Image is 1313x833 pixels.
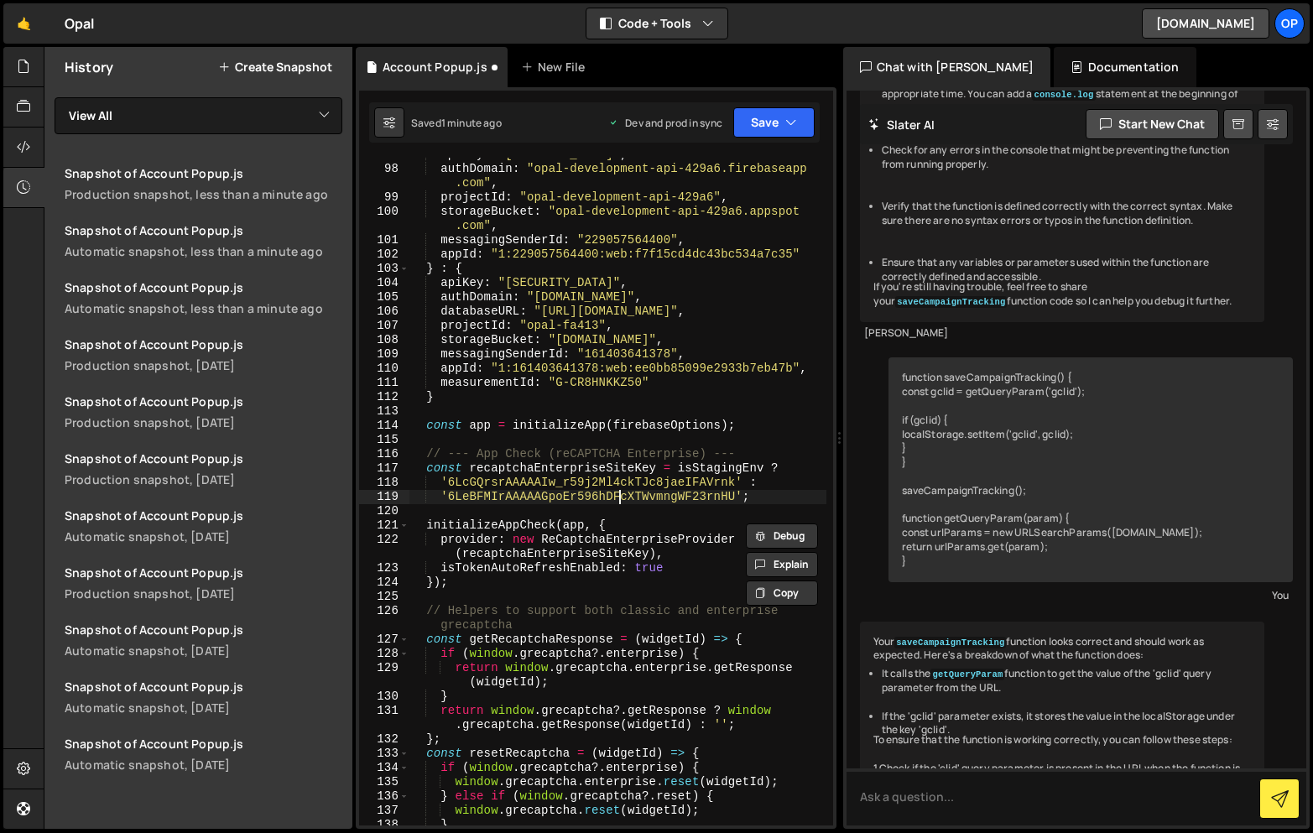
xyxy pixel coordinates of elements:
div: 120 [359,504,409,518]
code: console.log [1032,89,1095,101]
div: Snapshot of Account Popup.js [65,622,342,638]
li: Ensure that any variables or parameters used within the function are correctly defined and access... [882,256,1252,284]
div: It's possible that your function is not being called or there might be an issue within the functi... [860,13,1265,322]
button: Code + Tools [586,8,727,39]
div: 123 [359,561,409,575]
div: 129 [359,661,409,690]
div: Account Popup.js [383,59,487,75]
div: 122 [359,533,409,561]
div: 107 [359,319,409,333]
div: 128 [359,647,409,661]
div: 132 [359,732,409,747]
a: Snapshot of Account Popup.jsProduction snapshot, less than a minute ago [55,155,352,212]
button: Create Snapshot [218,60,332,74]
a: Snapshot of Account Popup.js Production snapshot, [DATE] [55,383,352,440]
a: 🤙 [3,3,44,44]
a: Snapshot of Account Popup.js Automatic snapshot, [DATE] [55,726,352,783]
div: 138 [359,818,409,832]
div: Documentation [1054,47,1196,87]
div: 105 [359,290,409,305]
div: 127 [359,633,409,647]
div: Snapshot of Account Popup.js [65,679,342,695]
div: 117 [359,461,409,476]
code: saveCampaignTracking [894,637,1006,648]
a: Snapshot of Account Popup.js Production snapshot, [DATE] [55,326,352,383]
div: Op [1274,8,1305,39]
div: [PERSON_NAME] [864,326,1261,341]
div: Automatic snapshot, [DATE] [65,700,342,716]
div: 125 [359,590,409,604]
div: 134 [359,761,409,775]
div: function saveCampaignTracking() { const gclid = getQueryParam('gclid'); if (gclid) { localStorage... [888,357,1294,581]
code: saveCampaignTracking [895,296,1007,308]
div: 99 [359,190,409,205]
div: Automatic snapshot, [DATE] [65,643,342,659]
button: Explain [746,552,818,577]
div: 110 [359,362,409,376]
a: Snapshot of Account Popup.js Automatic snapshot, [DATE] [55,612,352,669]
div: Automatic snapshot, [DATE] [65,757,342,773]
div: 137 [359,804,409,818]
div: Snapshot of Account Popup.js [65,279,342,295]
div: 133 [359,747,409,761]
div: 101 [359,233,409,247]
div: 126 [359,604,409,633]
div: Dev and prod in sync [608,116,722,130]
div: 104 [359,276,409,290]
div: New File [521,59,591,75]
div: 112 [359,390,409,404]
div: Snapshot of Account Popup.js [65,165,342,181]
div: 135 [359,775,409,789]
div: 131 [359,704,409,732]
div: You [893,586,1290,604]
div: Production snapshot, [DATE] [65,357,342,373]
li: If the 'gclid' parameter exists, it stores the value in the localStorage under the key 'gclid'. [882,710,1252,738]
div: 98 [359,162,409,190]
div: Snapshot of Account Popup.js [65,222,342,238]
div: Production snapshot, [DATE] [65,414,342,430]
div: Chat with [PERSON_NAME] [843,47,1051,87]
div: Opal [65,13,95,34]
a: Snapshot of Account Popup.js Production snapshot, [DATE] [55,440,352,497]
div: 114 [359,419,409,433]
a: Snapshot of Account Popup.js Production snapshot, [DATE] [55,554,352,612]
div: 100 [359,205,409,233]
div: Production snapshot, less than a minute ago [65,186,342,202]
div: Saved [411,116,502,130]
code: getQueryParam [930,669,1004,680]
a: Snapshot of Account Popup.js Automatic snapshot, [DATE] [55,669,352,726]
div: 108 [359,333,409,347]
div: 116 [359,447,409,461]
div: Snapshot of Account Popup.js [65,393,342,409]
div: 111 [359,376,409,390]
div: 121 [359,518,409,533]
div: 102 [359,247,409,262]
div: Production snapshot, [DATE] [65,471,342,487]
div: 130 [359,690,409,704]
li: Make sure that function is being called at the appropriate time. You can add a statement at the b... [882,73,1252,115]
div: Snapshot of Account Popup.js [65,565,342,580]
div: Automatic snapshot, [DATE] [65,528,342,544]
div: Automatic snapshot, less than a minute ago [65,300,342,316]
div: 106 [359,305,409,319]
a: Snapshot of Account Popup.jsAutomatic snapshot, less than a minute ago [55,212,352,269]
a: Snapshot of Account Popup.jsAutomatic snapshot, less than a minute ago [55,269,352,326]
li: Verify that the function is defined correctly with the correct syntax. Make sure there are no syn... [882,200,1252,228]
div: 119 [359,490,409,504]
div: Snapshot of Account Popup.js [65,736,342,752]
div: 118 [359,476,409,490]
div: Production snapshot, [DATE] [65,586,342,601]
div: Snapshot of Account Popup.js [65,450,342,466]
button: Copy [746,580,818,606]
div: 1 minute ago [441,116,502,130]
button: Save [733,107,815,138]
li: Check for any errors in the console that might be preventing the function from running properly. [882,143,1252,172]
h2: Slater AI [868,117,935,133]
div: Snapshot of Account Popup.js [65,336,342,352]
a: Snapshot of Account Popup.js Automatic snapshot, [DATE] [55,497,352,554]
div: 136 [359,789,409,804]
div: 109 [359,347,409,362]
div: Automatic snapshot, less than a minute ago [65,243,342,259]
h2: History [65,58,113,76]
li: It calls the function to get the value of the 'gclid' query parameter from the URL. [882,667,1252,695]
